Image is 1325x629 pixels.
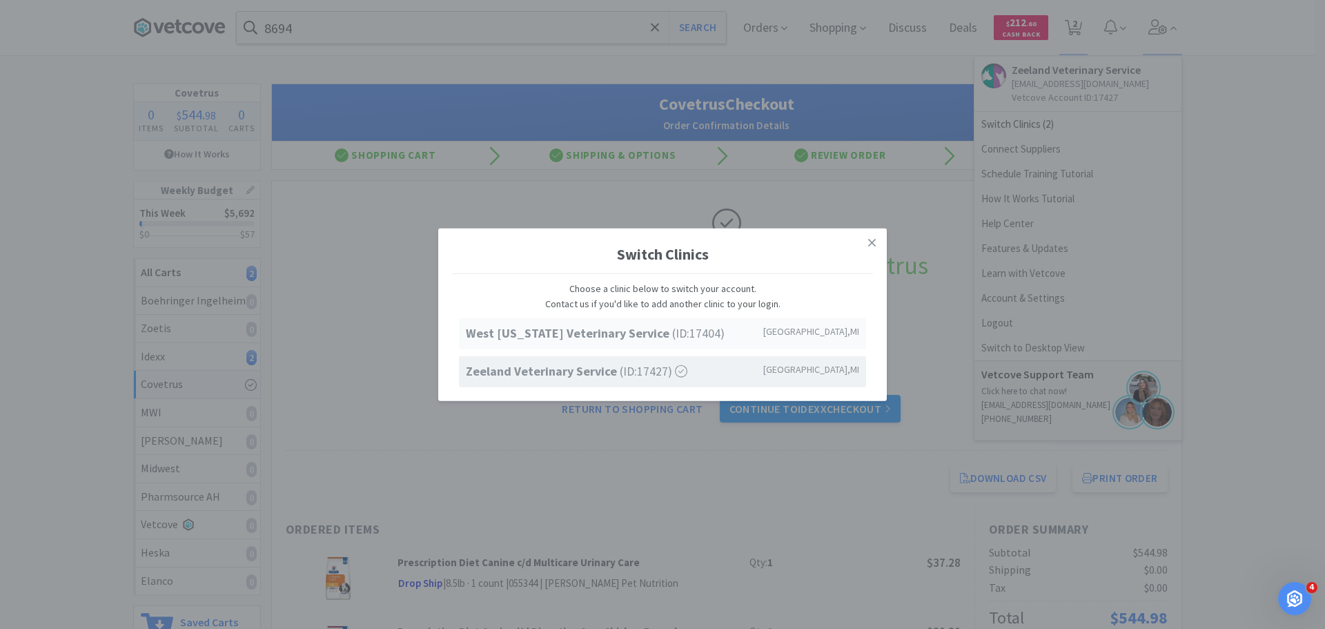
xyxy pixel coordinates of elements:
[1306,582,1317,593] span: 4
[466,363,620,379] strong: Zeeland Veterinary Service
[763,324,859,339] span: [GEOGRAPHIC_DATA] , MI
[1278,582,1311,615] iframe: Intercom live chat
[466,362,687,382] span: (ID: 17427 )
[452,235,873,273] h1: Switch Clinics
[466,324,725,344] span: (ID: 17404 )
[466,325,672,341] strong: West [US_STATE] Veterinary Service
[459,280,866,311] p: Choose a clinic below to switch your account. Contact us if you'd like to add another clinic to y...
[763,362,859,377] span: [GEOGRAPHIC_DATA] , MI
